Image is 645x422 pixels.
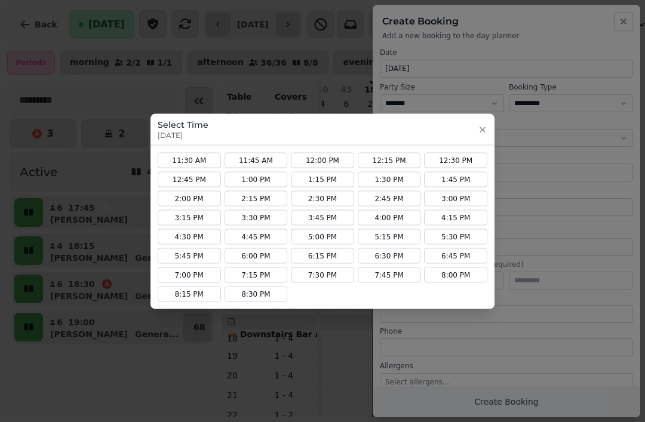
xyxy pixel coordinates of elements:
button: 1:45 PM [424,171,487,187]
button: 6:30 PM [358,248,421,263]
p: [DATE] [158,130,208,140]
button: 5:30 PM [424,229,487,244]
button: 7:45 PM [358,267,421,282]
button: 3:00 PM [424,190,487,206]
button: 3:45 PM [291,210,354,225]
button: 2:30 PM [291,190,354,206]
button: 1:00 PM [225,171,288,187]
button: 1:30 PM [358,171,421,187]
button: 2:00 PM [158,190,221,206]
button: 4:30 PM [158,229,221,244]
button: 6:15 PM [291,248,354,263]
button: 4:15 PM [424,210,487,225]
button: 7:00 PM [158,267,221,282]
button: 6:00 PM [225,248,288,263]
button: 7:30 PM [291,267,354,282]
button: 5:45 PM [158,248,221,263]
button: 4:00 PM [358,210,421,225]
button: 6:45 PM [424,248,487,263]
button: 1:15 PM [291,171,354,187]
button: 5:00 PM [291,229,354,244]
button: 4:45 PM [225,229,288,244]
button: 12:15 PM [358,152,421,168]
h3: Select Time [158,118,208,130]
button: 11:30 AM [158,152,221,168]
button: 11:45 AM [225,152,288,168]
button: 2:45 PM [358,190,421,206]
button: 3:30 PM [225,210,288,225]
button: 2:15 PM [225,190,288,206]
button: 8:00 PM [424,267,487,282]
button: 8:30 PM [225,286,288,301]
button: 12:30 PM [424,152,487,168]
button: 7:15 PM [225,267,288,282]
button: 5:15 PM [358,229,421,244]
button: 12:00 PM [291,152,354,168]
button: 8:15 PM [158,286,221,301]
button: 3:15 PM [158,210,221,225]
button: 12:45 PM [158,171,221,187]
